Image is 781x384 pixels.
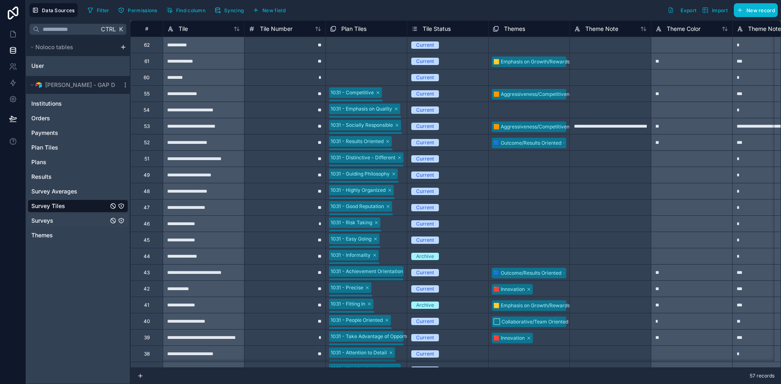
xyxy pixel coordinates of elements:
span: Themes [504,25,525,33]
div: 40 [144,318,150,325]
span: K [118,26,124,32]
button: Import [699,3,731,17]
div: 1031 - Informality [331,252,371,259]
button: Permissions [115,4,160,16]
div: 🟦 Outcome/Results Oriented [493,139,561,147]
div: Current [416,41,434,49]
div: 🟨 Emphasis on Growth/Rewards [493,58,570,65]
a: Permissions [115,4,163,16]
button: Filter [84,4,112,16]
button: New record [734,3,778,17]
div: 1031 - Socially Responsible [331,121,393,129]
div: Current [416,236,434,244]
button: Export [665,3,699,17]
div: ⬜ Collaborative/Team Oriented [493,318,568,325]
div: 1031 - Attention to Detail [331,349,387,356]
button: Data Sources [29,3,78,17]
div: Current [416,188,434,195]
div: Current [416,334,434,341]
div: 🟥 Innovation [493,334,525,342]
span: Ctrl [100,24,117,34]
div: Current [416,123,434,130]
div: Current [416,74,434,81]
div: 1033 - Guiding Philosophy [331,182,390,190]
div: 1031 - People Oriented [331,317,383,324]
a: New record [731,3,778,17]
div: 43 [144,269,150,276]
div: 1031 - Easy Going [331,235,371,243]
div: Current [416,350,434,358]
span: 57 records [750,373,774,379]
div: 51 [144,156,149,162]
div: 1033 - Easy Going [331,247,372,255]
span: New field [262,7,286,13]
div: 47 [144,204,150,211]
a: Syncing [212,4,250,16]
div: Current [416,318,434,325]
span: Export [681,7,696,13]
div: 1033 - Distinctive - Different [331,166,396,174]
div: Archive [416,302,434,309]
div: 1033 - Emphasis on Quality [331,117,393,125]
div: 55 [144,91,150,97]
div: 1033 - Informality [331,264,371,271]
span: Permissions [128,7,157,13]
div: Current [416,285,434,293]
span: New record [746,7,775,13]
div: 1031 - Precise [331,284,363,291]
div: 1033 - Results Oriented [331,150,384,157]
div: 37 [144,367,150,373]
span: Tile Number [260,25,292,33]
div: 1033 - Good Reputation [331,215,385,222]
div: Current [416,171,434,179]
span: Import [712,7,728,13]
span: Theme Color [667,25,700,33]
div: 1033 - Socially Responsible [331,134,394,141]
div: 42 [144,286,150,292]
div: 54 [144,107,150,113]
div: Archive [416,253,434,260]
div: 1031 - Achievement Orientation [331,268,403,275]
div: 🟧 Aggressiveness/Competitiveness [493,123,577,130]
div: Current [416,58,434,65]
div: 45 [144,237,150,243]
div: 1033 - Take Advantage of Opportunities [331,345,422,352]
div: 🟦 Outcome/Results Oriented [493,269,561,277]
div: 52 [144,139,150,146]
div: Current [416,139,434,146]
div: 49 [144,172,150,178]
span: Filter [97,7,109,13]
div: 38 [144,351,150,357]
div: 1033 - Highly Organized [331,199,386,206]
span: Plan Tiles [341,25,367,33]
div: 1031 - Distinctive - Different [331,154,395,161]
div: 1033 - Achievement Orientation [331,280,404,287]
div: 1031 - Competitive [331,89,374,96]
div: 61 [144,58,149,65]
div: 1033 - People Oriented [331,329,384,336]
button: New field [250,4,288,16]
span: Tile [179,25,188,33]
div: 62 [144,42,150,48]
div: 60 [144,74,150,81]
div: 🟧 Aggressiveness/Competitiveness [493,91,577,98]
div: Current [416,367,434,374]
button: Find column [164,4,208,16]
div: 1033 - Precise [331,296,364,304]
div: Current [416,220,434,228]
div: 48 [144,188,150,195]
div: 53 [144,123,150,130]
div: 46 [144,221,150,227]
div: 🟥 Innovation [493,286,525,293]
div: 🟨 Emphasis on Growth/Rewards [493,302,570,309]
div: 44 [144,253,150,260]
div: 1031 - Highly Organized [331,187,386,194]
div: # [137,26,157,32]
div: 1031 - Guiding Philosophy [331,170,390,178]
div: Current [416,269,434,276]
div: 1033 - Fitting In [331,312,366,320]
span: Theme Note [585,25,618,33]
div: Current [416,90,434,98]
span: Syncing [224,7,244,13]
div: 1031 - Good Reputation [331,203,384,210]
